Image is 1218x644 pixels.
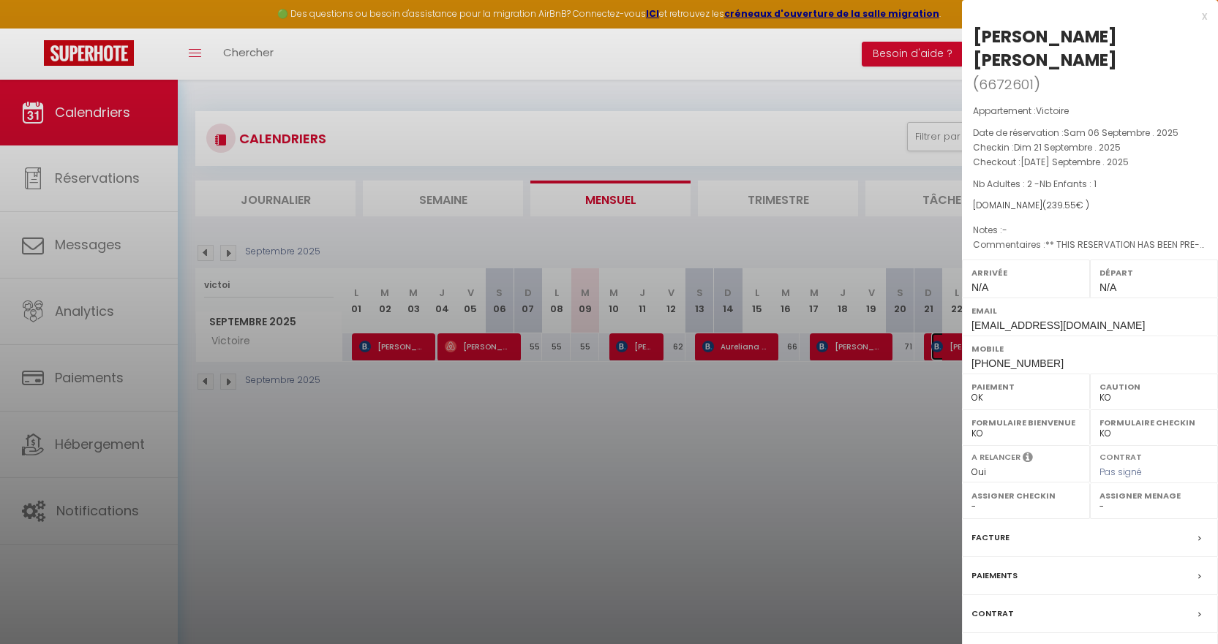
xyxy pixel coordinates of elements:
i: Sélectionner OUI si vous souhaiter envoyer les séquences de messages post-checkout [1023,451,1033,467]
label: A relancer [971,451,1020,463]
p: Checkout : [973,155,1207,170]
label: Arrivée [971,265,1080,280]
p: Date de réservation : [973,126,1207,140]
span: 6672601 [979,75,1034,94]
button: Ouvrir le widget de chat LiveChat [12,6,56,50]
label: Mobile [971,341,1208,356]
div: [DOMAIN_NAME] [973,199,1207,213]
span: Nb Enfants : 1 [1040,178,1097,190]
div: x [962,7,1207,25]
span: 239.55 [1046,199,1076,211]
span: [EMAIL_ADDRESS][DOMAIN_NAME] [971,319,1145,331]
div: [PERSON_NAME] [PERSON_NAME] [973,25,1207,72]
span: Dim 21 Septembre . 2025 [1014,141,1121,154]
span: [DATE] Septembre . 2025 [1020,156,1129,168]
label: Assigner Checkin [971,488,1080,503]
label: Contrat [1099,451,1142,461]
label: Formulaire Checkin [1099,415,1208,430]
label: Assigner Menage [1099,488,1208,503]
span: Sam 06 Septembre . 2025 [1064,126,1178,139]
span: ( € ) [1042,199,1089,211]
label: Contrat [971,606,1014,621]
label: Caution [1099,379,1208,394]
label: Départ [1099,265,1208,280]
span: Pas signé [1099,466,1142,478]
p: Notes : [973,223,1207,238]
span: Nb Adultes : 2 - [973,178,1097,190]
span: ( ) [973,74,1040,94]
label: Paiement [971,379,1080,394]
p: Appartement : [973,104,1207,118]
label: Email [971,303,1208,318]
span: - [1002,224,1007,236]
label: Paiements [971,568,1018,583]
label: Facture [971,530,1010,545]
label: Formulaire Bienvenue [971,415,1080,430]
span: N/A [1099,281,1116,293]
span: [PHONE_NUMBER] [971,357,1064,369]
span: Victoire [1036,105,1069,117]
span: N/A [971,281,988,293]
p: Commentaires : [973,238,1207,252]
p: Checkin : [973,140,1207,155]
